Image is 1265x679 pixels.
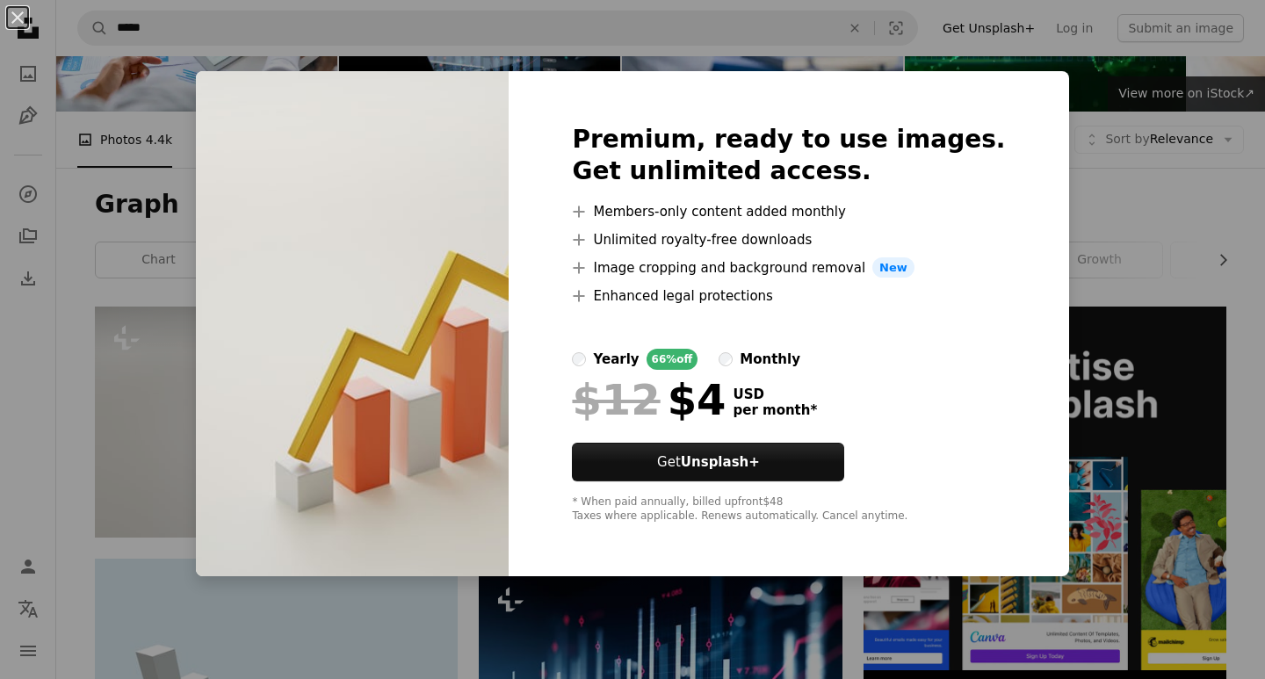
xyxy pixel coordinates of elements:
[740,349,800,370] div: monthly
[733,386,817,402] span: USD
[572,443,844,481] button: GetUnsplash+
[572,352,586,366] input: yearly66%off
[872,257,914,278] span: New
[719,352,733,366] input: monthly
[572,377,726,423] div: $4
[572,377,660,423] span: $12
[572,229,1005,250] li: Unlimited royalty-free downloads
[572,201,1005,222] li: Members-only content added monthly
[572,495,1005,524] div: * When paid annually, billed upfront $48 Taxes where applicable. Renews automatically. Cancel any...
[647,349,698,370] div: 66% off
[593,349,639,370] div: yearly
[572,257,1005,278] li: Image cropping and background removal
[733,402,817,418] span: per month *
[196,71,509,577] img: premium_photo-1682309543429-6aaa6d792dae
[681,454,760,470] strong: Unsplash+
[572,124,1005,187] h2: Premium, ready to use images. Get unlimited access.
[572,285,1005,307] li: Enhanced legal protections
